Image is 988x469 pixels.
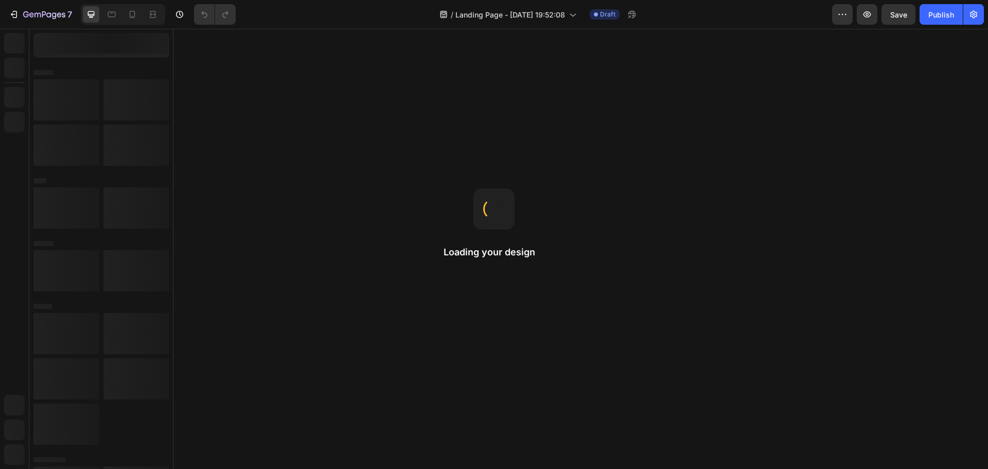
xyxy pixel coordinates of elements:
p: 7 [67,8,72,21]
button: Publish [920,4,963,25]
div: Undo/Redo [194,4,236,25]
h2: Loading your design [444,246,544,258]
span: Draft [600,10,615,19]
button: 7 [4,4,77,25]
div: Publish [928,9,954,20]
span: / [451,9,453,20]
button: Save [881,4,915,25]
span: Landing Page - [DATE] 19:52:08 [455,9,565,20]
span: Save [890,10,907,19]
